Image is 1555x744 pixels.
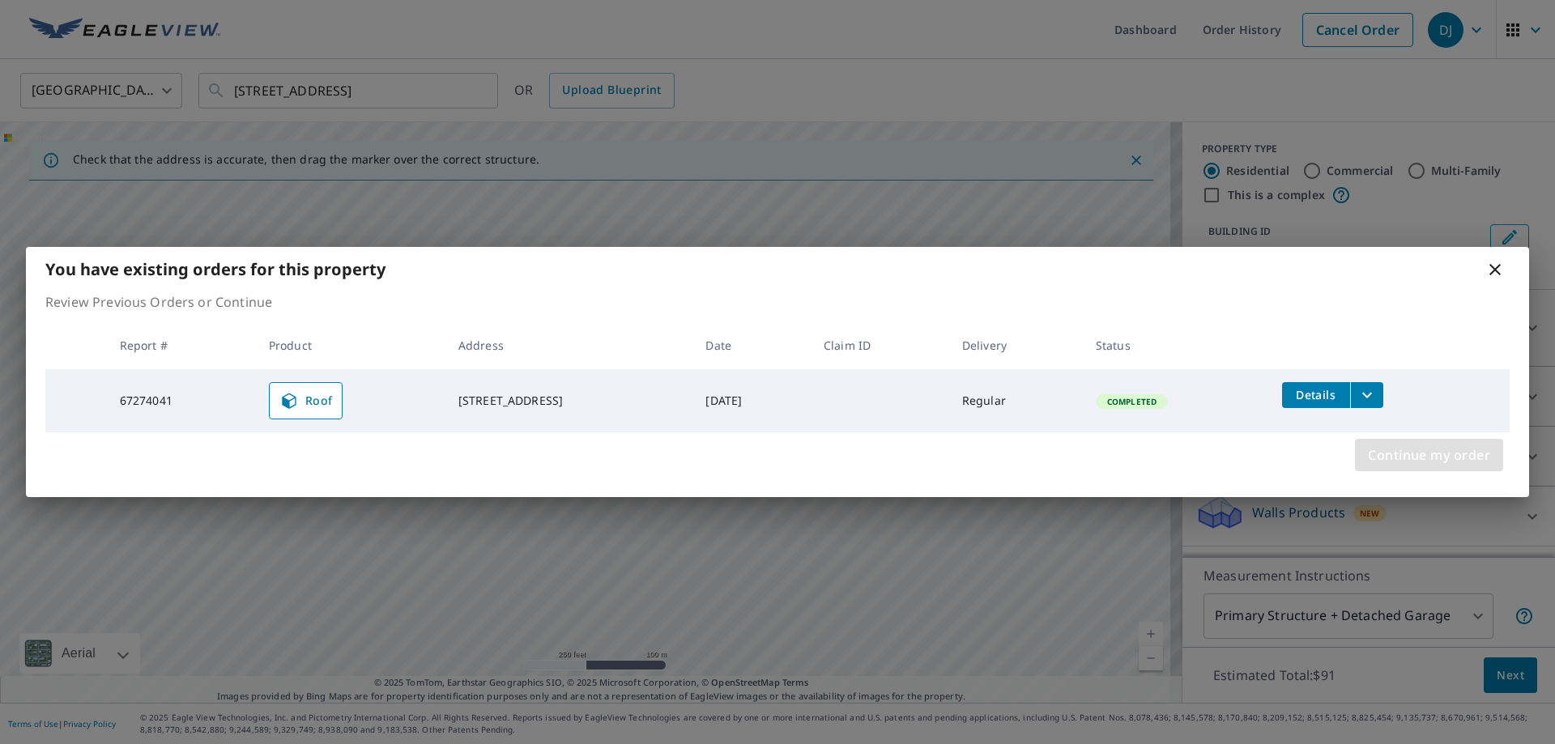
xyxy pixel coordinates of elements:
span: Completed [1097,396,1166,407]
td: 67274041 [107,369,256,432]
td: [DATE] [692,369,811,432]
span: Roof [279,391,333,410]
button: filesDropdownBtn-67274041 [1350,382,1383,408]
button: detailsBtn-67274041 [1282,382,1350,408]
th: Delivery [949,321,1083,369]
th: Date [692,321,811,369]
th: Product [256,321,445,369]
th: Claim ID [811,321,949,369]
p: Review Previous Orders or Continue [45,292,1510,312]
td: Regular [949,369,1083,432]
th: Report # [107,321,256,369]
span: Continue my order [1368,444,1490,466]
span: Details [1292,387,1340,402]
button: Continue my order [1355,439,1503,471]
div: [STREET_ADDRESS] [458,393,680,409]
th: Status [1083,321,1269,369]
th: Address [445,321,693,369]
a: Roof [269,382,343,419]
b: You have existing orders for this property [45,258,386,280]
